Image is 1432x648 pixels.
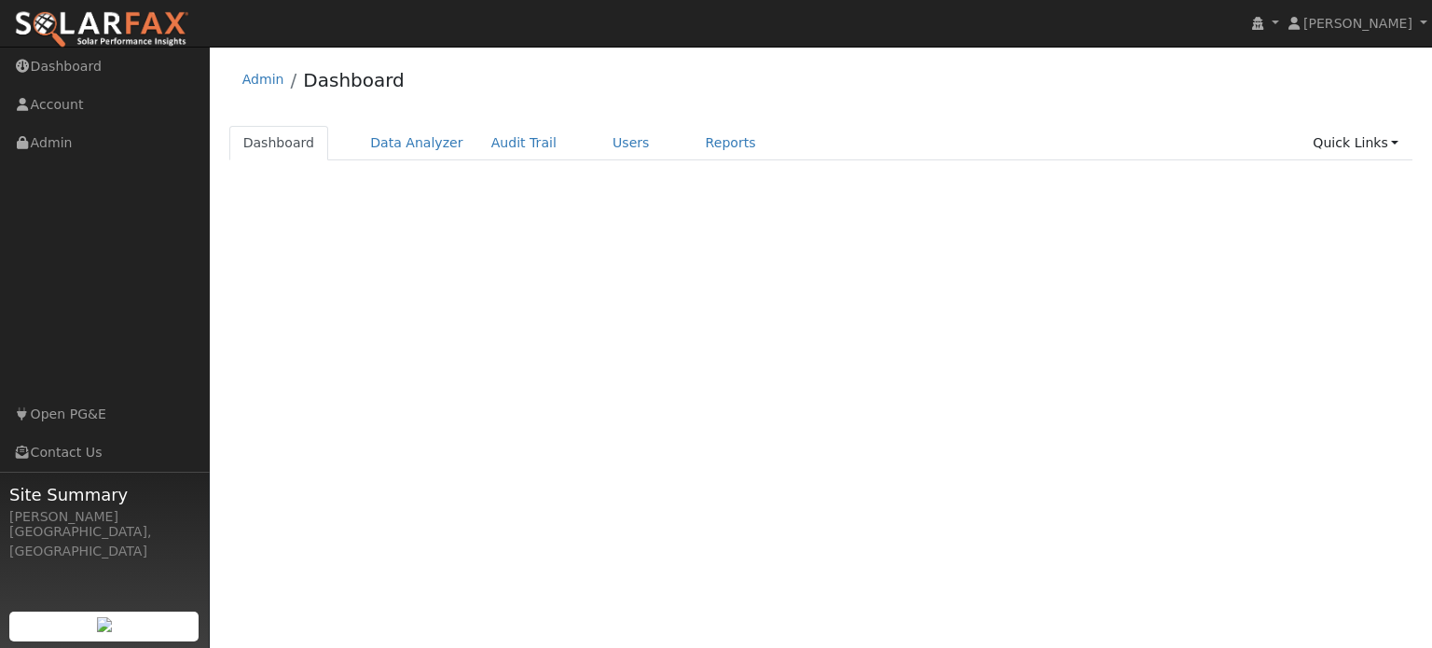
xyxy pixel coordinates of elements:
a: Audit Trail [477,126,571,160]
a: Admin [242,72,284,87]
div: [PERSON_NAME] [9,507,200,527]
img: SolarFax [14,10,189,49]
span: [PERSON_NAME] [1303,16,1412,31]
div: [GEOGRAPHIC_DATA], [GEOGRAPHIC_DATA] [9,522,200,561]
a: Reports [692,126,770,160]
a: Dashboard [229,126,329,160]
img: retrieve [97,617,112,632]
a: Dashboard [303,69,405,91]
a: Users [599,126,664,160]
a: Data Analyzer [356,126,477,160]
a: Quick Links [1299,126,1412,160]
span: Site Summary [9,482,200,507]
